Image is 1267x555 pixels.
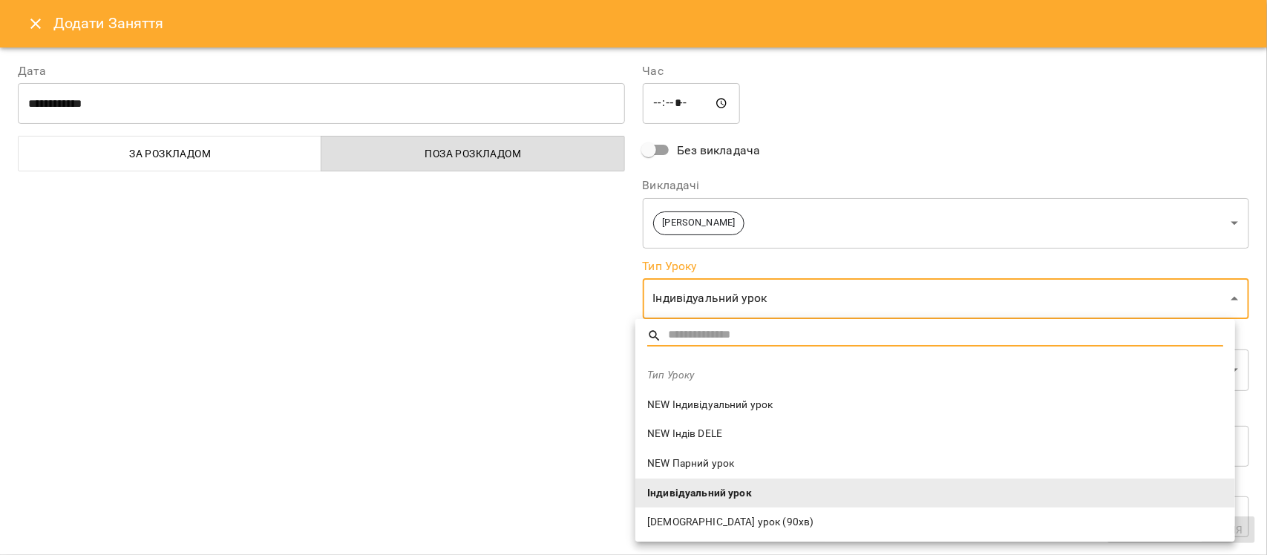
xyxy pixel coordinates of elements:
[647,486,1223,501] span: Індивідуальний урок
[647,515,1223,530] span: [DEMOGRAPHIC_DATA] урок (90хв)
[647,427,1223,441] span: NEW Індів DELE
[647,456,1223,471] span: NEW Парний урок
[647,368,1223,383] span: Тип Уроку
[647,398,1223,413] span: NEW Індивідуальний урок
